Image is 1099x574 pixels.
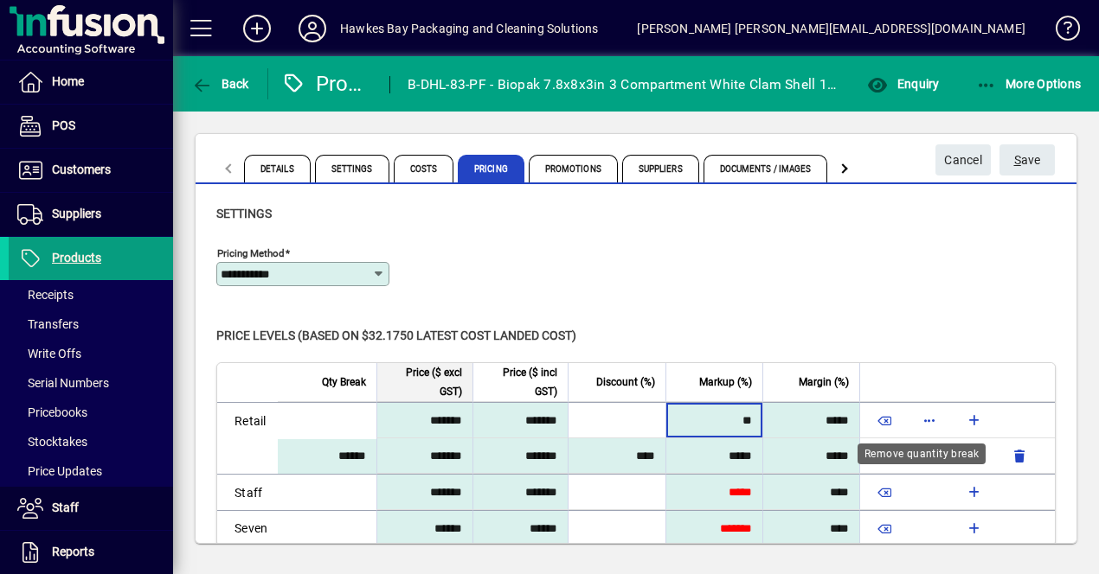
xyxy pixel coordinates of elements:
button: Cancel [935,144,991,175]
span: Back [191,77,249,91]
div: [PERSON_NAME] [PERSON_NAME][EMAIL_ADDRESS][DOMAIN_NAME] [637,15,1025,42]
a: Transfers [9,309,173,339]
span: Qty Break [322,373,366,392]
button: More Options [972,68,1086,99]
span: Markup (%) [699,373,752,392]
a: Reports [9,531,173,574]
span: Customers [52,163,111,176]
span: ave [1014,146,1041,175]
span: Costs [394,155,454,182]
div: Hawkes Bay Packaging and Cleaning Solutions [340,15,599,42]
a: Stocktakes [9,427,173,456]
span: Price levels (based on $32.1750 Latest cost landed cost) [216,328,576,342]
a: Home [9,61,173,104]
div: B-DHL-83-PF - Biopak 7.8x8x3in 3 Compartment White Clam Shell 100 units per slve [408,71,836,99]
span: Serial Numbers [17,376,109,390]
span: Price ($ incl GST) [484,363,557,401]
span: Stocktakes [17,435,87,449]
a: Write Offs [9,339,173,368]
app-page-header-button: Back [173,68,268,99]
span: Products [52,251,101,265]
a: Serial Numbers [9,368,173,398]
span: Details [244,155,311,182]
button: Profile [285,13,340,44]
a: Receipts [9,280,173,309]
a: Staff [9,487,173,530]
span: Margin (%) [799,373,849,392]
button: Save [999,144,1055,175]
span: POS [52,118,75,132]
span: Pricebooks [17,405,87,419]
span: Home [52,74,84,88]
a: Knowledge Base [1043,3,1077,60]
span: Pricing [458,155,524,182]
button: Back [187,68,254,99]
a: Pricebooks [9,398,173,427]
a: Suppliers [9,193,173,236]
span: Price Updates [17,464,102,478]
td: Staff [217,474,278,510]
button: Enquiry [863,68,943,99]
td: Seven [217,510,278,545]
div: Product [281,70,373,98]
mat-label: Pricing method [217,247,285,259]
span: Receipts [17,288,74,302]
span: Settings [315,155,389,182]
a: Price Updates [9,456,173,486]
a: POS [9,105,173,148]
span: Transfers [17,317,79,331]
span: Suppliers [52,207,101,220]
td: Retail [217,402,278,438]
button: Add [229,13,285,44]
span: Write Offs [17,347,81,360]
span: Suppliers [622,155,699,182]
span: Promotions [529,155,618,182]
span: Enquiry [867,77,939,91]
span: Cancel [944,146,982,175]
span: Price ($ excl GST) [388,363,461,401]
span: More Options [976,77,1082,91]
span: Settings [216,207,272,220]
a: Customers [9,149,173,192]
div: Remove quantity break [858,443,986,464]
span: Staff [52,501,79,514]
span: Documents / Images [704,155,828,182]
button: More options [916,406,943,434]
span: S [1014,153,1021,167]
span: Reports [52,545,94,558]
span: Discount (%) [596,373,655,392]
